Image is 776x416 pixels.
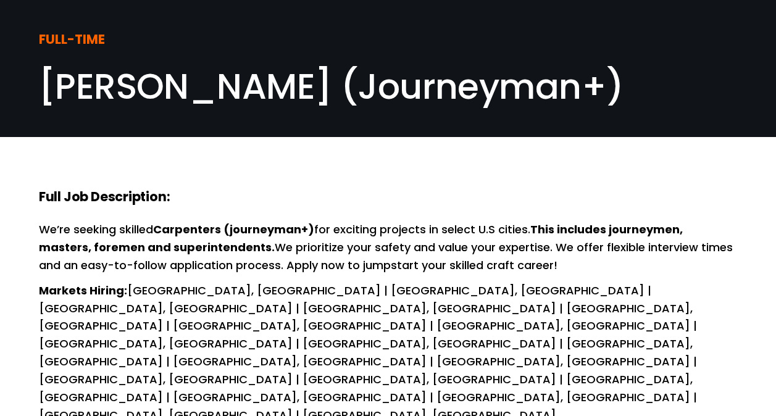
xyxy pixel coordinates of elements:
strong: FULL-TIME [39,30,105,48]
strong: Carpenters (journeyman+) [153,222,314,237]
p: We’re seeking skilled for exciting projects in select U.S cities. We prioritize your safety and v... [39,221,737,275]
strong: Full Job Description: [39,188,170,206]
span: [PERSON_NAME] (Journeyman+) [39,62,624,111]
strong: Markets Hiring: [39,283,127,298]
strong: This includes journeymen, masters, foremen and superintendents. [39,222,685,255]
